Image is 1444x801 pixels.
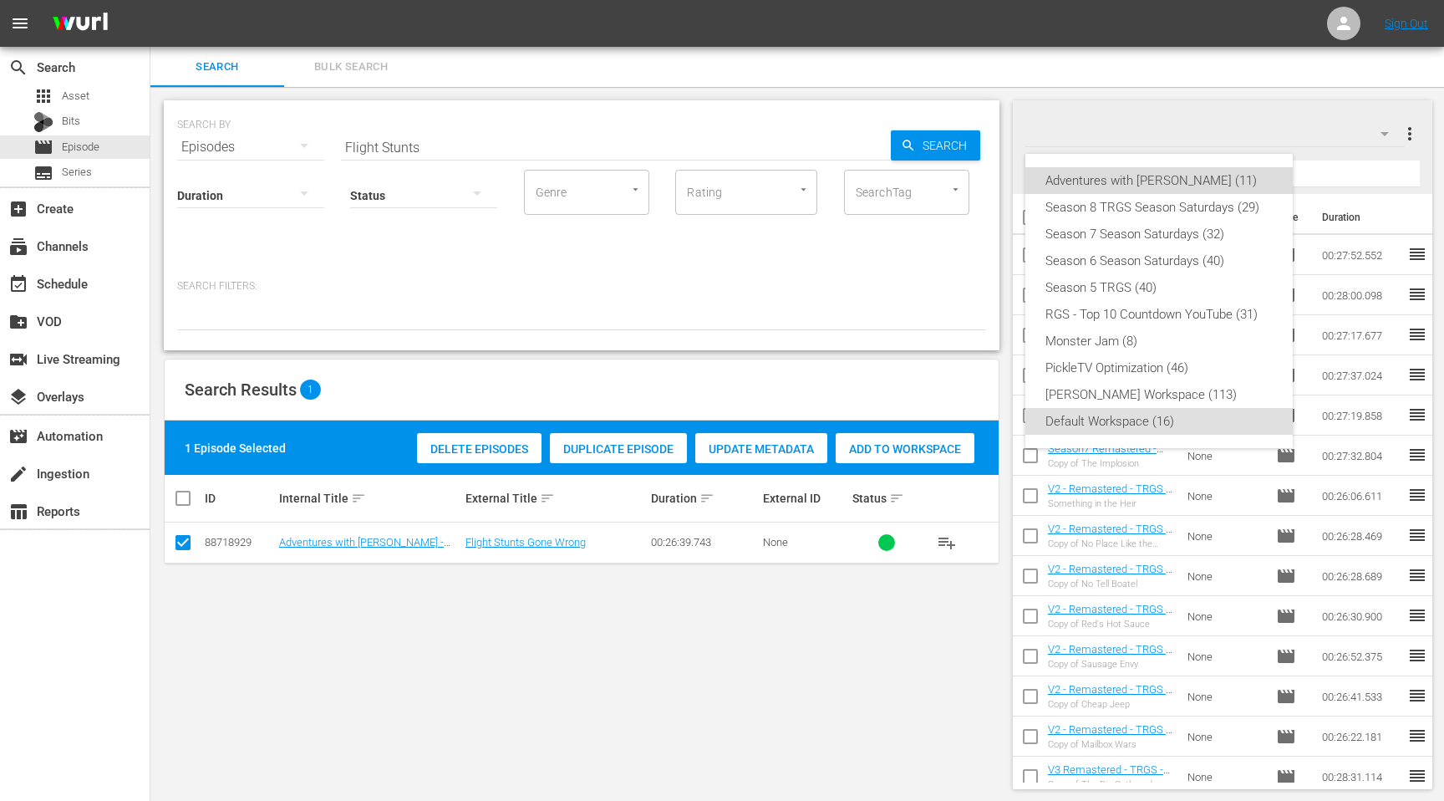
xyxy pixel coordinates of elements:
[1045,381,1273,408] div: [PERSON_NAME] Workspace (113)
[1045,408,1273,435] div: Default Workspace (16)
[1045,328,1273,355] div: Monster Jam (8)
[1045,247,1273,274] div: Season 6 Season Saturdays (40)
[1045,301,1273,328] div: RGS - Top 10 Countdown YouTube (31)
[1045,355,1273,381] div: PickleTV Optimization (46)
[1045,221,1273,247] div: Season 7 Season Saturdays (32)
[1045,194,1273,221] div: Season 8 TRGS Season Saturdays (29)
[1045,167,1273,194] div: Adventures with [PERSON_NAME] (11)
[1045,274,1273,301] div: Season 5 TRGS (40)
